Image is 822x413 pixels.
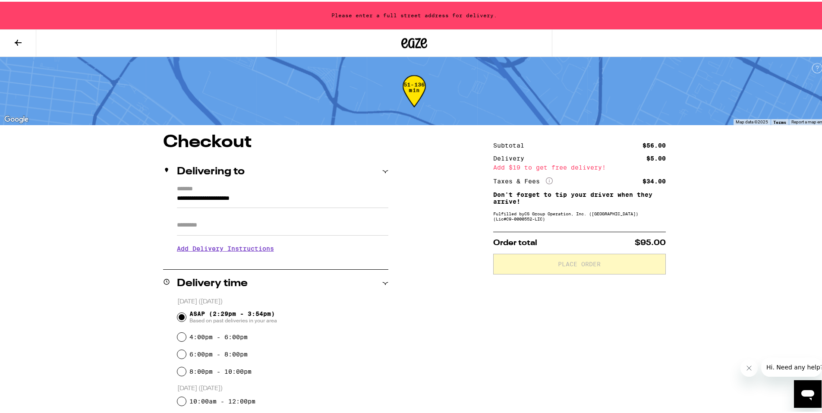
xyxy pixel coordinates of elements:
div: $56.00 [642,141,666,147]
p: [DATE] ([DATE]) [177,383,388,391]
p: Don't forget to tip your driver when they arrive! [493,189,666,203]
a: Open this area in Google Maps (opens a new window) [2,112,31,123]
label: 8:00pm - 10:00pm [189,366,252,373]
span: Place Order [558,259,601,265]
img: Google [2,112,31,123]
div: Taxes & Fees [493,176,553,183]
div: Delivery [493,154,530,160]
iframe: Button to launch messaging window [794,378,822,406]
span: Order total [493,237,537,245]
div: $5.00 [646,154,666,160]
div: $34.00 [642,177,666,183]
h2: Delivering to [177,165,245,175]
div: Subtotal [493,141,530,147]
span: Based on past deliveries in your area [189,315,277,322]
h1: Checkout [163,132,388,149]
h2: Delivery time [177,277,248,287]
div: Add $19 to get free delivery! [493,163,666,169]
h3: Add Delivery Instructions [177,237,388,257]
span: Map data ©2025 [736,118,768,123]
div: Fulfilled by CS Group Operation, Inc. ([GEOGRAPHIC_DATA]) (Lic# C9-0000552-LIC ) [493,209,666,220]
label: 10:00am - 12:00pm [189,396,255,403]
p: We'll contact you at [PHONE_NUMBER] when we arrive [177,257,388,264]
div: 51-136 min [403,80,426,112]
span: $95.00 [635,237,666,245]
label: 4:00pm - 6:00pm [189,332,248,339]
label: 6:00pm - 8:00pm [189,349,248,356]
span: ASAP (2:29pm - 3:54pm) [189,309,277,322]
a: Terms [773,118,786,123]
button: Place Order [493,252,666,273]
iframe: Close message [740,358,758,375]
p: [DATE] ([DATE]) [177,296,388,304]
span: Hi. Need any help? [5,6,62,13]
iframe: Message from company [761,356,822,375]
